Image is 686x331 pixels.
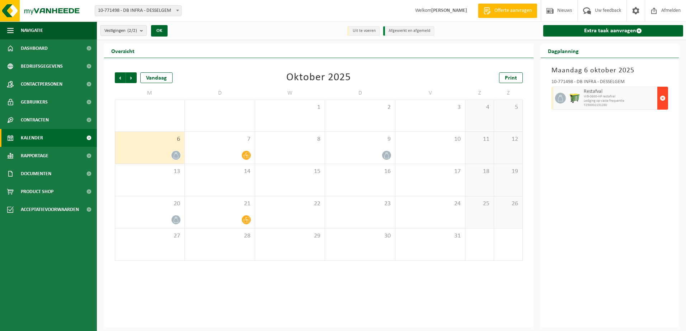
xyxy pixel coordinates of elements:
[347,26,380,36] li: Uit te voeren
[329,232,391,240] span: 30
[469,104,490,111] span: 4
[259,168,321,176] span: 15
[383,26,434,36] li: Afgewerkt en afgemeld
[21,201,79,219] span: Acceptatievoorwaarden
[399,200,461,208] span: 24
[119,232,181,240] span: 27
[478,4,537,18] a: Offerte aanvragen
[115,87,185,100] td: M
[395,87,465,100] td: V
[499,72,523,83] a: Print
[494,87,523,100] td: Z
[21,93,48,111] span: Gebruikers
[431,8,467,13] strong: [PERSON_NAME]
[255,87,325,100] td: W
[21,147,48,165] span: Rapportage
[21,39,48,57] span: Dashboard
[541,44,586,58] h2: Dagplanning
[498,168,519,176] span: 19
[543,25,683,37] a: Extra taak aanvragen
[584,95,656,99] span: WB-0660-HP restafval
[188,168,251,176] span: 14
[498,104,519,111] span: 5
[21,111,49,129] span: Contracten
[140,72,173,83] div: Vandaag
[551,65,668,76] h3: Maandag 6 oktober 2025
[329,168,391,176] span: 16
[399,135,461,143] span: 10
[127,28,137,33] count: (2/2)
[21,21,43,39] span: Navigatie
[104,25,137,36] span: Vestigingen
[126,72,137,83] span: Volgende
[498,200,519,208] span: 26
[95,6,181,16] span: 10-771498 - DB INFRA - DESSELGEM
[259,135,321,143] span: 8
[21,129,43,147] span: Kalender
[21,75,62,93] span: Contactpersonen
[493,7,534,14] span: Offerte aanvragen
[100,25,147,36] button: Vestigingen(2/2)
[259,200,321,208] span: 22
[569,93,580,104] img: WB-0660-HPE-GN-50
[259,104,321,111] span: 1
[329,200,391,208] span: 23
[104,44,142,58] h2: Overzicht
[21,57,63,75] span: Bedrijfsgegevens
[399,168,461,176] span: 17
[329,135,391,143] span: 9
[498,135,519,143] span: 12
[551,80,668,87] div: 10-771498 - DB INFRA - DESSELGEM
[469,168,490,176] span: 18
[465,87,494,100] td: Z
[188,200,251,208] span: 21
[188,135,251,143] span: 7
[185,87,255,100] td: D
[259,232,321,240] span: 29
[115,72,126,83] span: Vorige
[584,103,656,107] span: T250002131260
[584,99,656,103] span: Lediging op vaste frequentie
[119,168,181,176] span: 13
[95,5,182,16] span: 10-771498 - DB INFRA - DESSELGEM
[119,200,181,208] span: 20
[286,72,351,83] div: Oktober 2025
[469,200,490,208] span: 25
[399,232,461,240] span: 31
[584,89,656,95] span: Restafval
[329,104,391,111] span: 2
[469,135,490,143] span: 11
[505,75,517,81] span: Print
[399,104,461,111] span: 3
[119,135,181,143] span: 6
[151,25,168,37] button: OK
[21,165,51,183] span: Documenten
[325,87,395,100] td: D
[21,183,53,201] span: Product Shop
[188,232,251,240] span: 28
